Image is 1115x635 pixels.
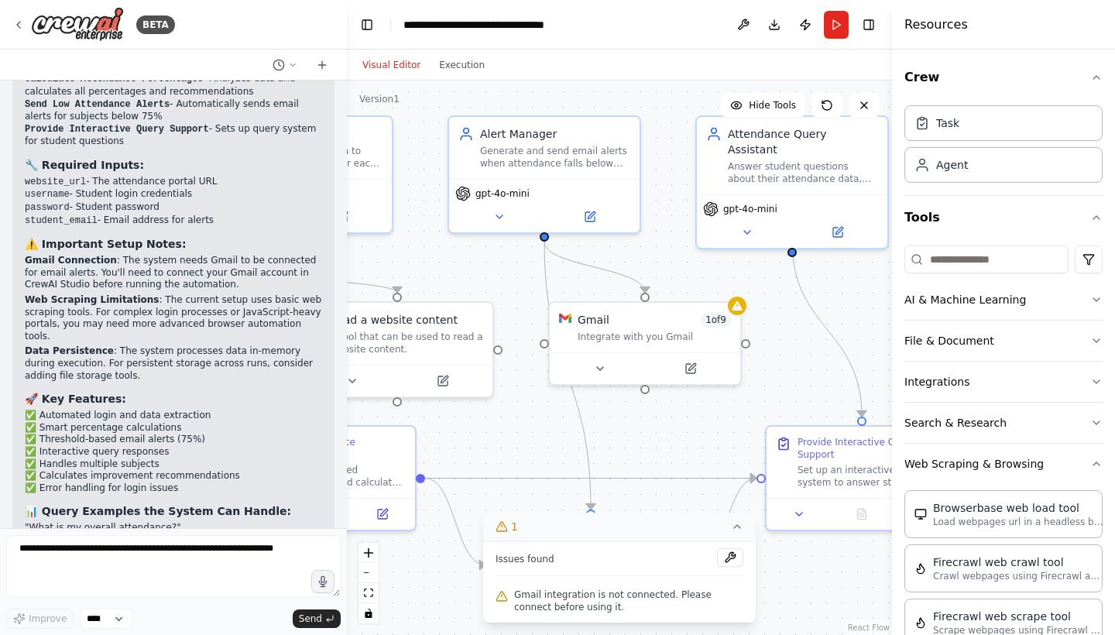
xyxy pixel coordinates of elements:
[25,470,322,482] li: ✅ Calculates improvement recommendations
[25,188,322,201] li: - Student login credentials
[25,201,322,215] li: - Student password
[904,321,1103,361] button: File & Document
[480,126,630,142] div: Alert Manager
[904,444,1103,484] button: Web Scraping & Browsing
[359,543,379,623] div: React Flow controls
[904,362,1103,402] button: Integrations
[25,73,322,98] li: - Analyzes data and calculates all percentages and recommendations
[765,425,959,531] div: Provide Interactive Query SupportSet up an interactive query system to answer student questions a...
[25,482,322,495] li: ✅ Error handling for login issues
[578,331,731,343] div: Integrate with you Gmail
[300,301,494,398] div: ScrapeElementFromWebsiteToolRead a website contentA tool that can be used to read a website content.
[359,603,379,623] button: toggle interactivity
[25,255,117,266] strong: Gmail Connection
[933,516,1103,528] p: Load webpages url in a headless browser using Browserbase and return the contents
[403,17,578,33] nav: breadcrumb
[904,403,1103,443] button: Search & Research
[904,280,1103,320] button: AI & Machine Learning
[537,242,599,510] g: Edge from 4e85b57e-23db-408d-a2dc-a2577cc2c9a0 to 2744336f-4381-4c6d-9ab8-469947d081b7
[359,543,379,563] button: zoom in
[25,202,70,213] code: password
[933,570,1103,582] p: Crawl webpages using Firecrawl and return the contents
[933,500,1103,516] div: Browserbase web load tool
[933,609,1103,624] div: Firecrawl web scrape tool
[223,425,417,531] div: Calculate Attendance PercentagesAnalyze the extracted attendance data and calculate attendance pe...
[430,56,494,74] button: Execution
[25,124,209,135] code: Provide Interactive Query Support
[829,505,895,523] button: No output available
[546,208,633,226] button: Open in side panel
[448,115,641,234] div: Alert ManagerGenerate and send email alerts when attendance falls below 75% threshold, providing ...
[266,56,304,74] button: Switch to previous chat
[914,508,927,520] img: BrowserbaseLoadTool
[904,56,1103,99] button: Crew
[25,255,322,291] p: : The system needs Gmail to be connected for email alerts. You'll need to connect your Gmail acco...
[483,513,756,541] button: 1
[794,223,881,242] button: Open in side panel
[311,570,334,593] button: Click to speak your automation idea
[353,56,430,74] button: Visual Editor
[25,345,114,356] strong: Data Persistence
[933,554,1103,570] div: Firecrawl web crawl tool
[25,458,322,471] li: ✅ Handles multiple subjects
[359,93,400,105] div: Version 1
[559,312,571,324] img: Gmail
[29,613,67,625] span: Improve
[25,434,322,446] li: ✅ Threshold-based email alerts (75%)
[25,422,322,434] li: ✅ Smart percentage calculations
[299,613,322,625] span: Send
[784,242,870,417] g: Edge from 544ffd22-2193-4509-b031-574f92f73e00 to a5cd26c1-ffa6-4d54-8f5b-04ac3f35ec6a
[514,589,743,613] span: Gmail integration is not connected. Please connect before using it.
[749,99,796,112] span: Hide Tools
[904,99,1103,195] div: Crew
[310,56,334,74] button: Start a new chat
[914,616,927,629] img: FirecrawlScrapeWebsiteTool
[936,115,959,131] div: Task
[728,160,878,185] div: Answer student questions about their attendance data, provide specific calculations, and offer pe...
[723,203,777,215] span: gpt-4o-mini
[25,294,322,342] p: : The current setup uses basic web scraping tools. For complex login processes or JavaScript-heav...
[695,115,889,249] div: Attendance Query AssistantAnswer student questions about their attendance data, provide specific ...
[647,359,734,378] button: Open in side panel
[578,312,609,328] div: Gmail
[475,187,530,200] span: gpt-4o-mini
[25,446,322,458] li: ✅ Interactive query responses
[696,471,756,573] g: Edge from 2744336f-4381-4c6d-9ab8-469947d081b7 to a5cd26c1-ffa6-4d54-8f5b-04ac3f35ec6a
[425,471,756,486] g: Edge from b821a234-5d61-4ea8-b6a6-f6e832ef359d to a5cd26c1-ffa6-4d54-8f5b-04ac3f35ec6a
[25,99,170,110] code: Send Low Attendance Alerts
[798,464,948,489] div: Set up an interactive query system to answer student questions about their attendance data. Be re...
[480,145,630,170] div: Generate and send email alerts when attendance falls below 75% threshold, providing clear warning...
[25,98,322,123] li: - Automatically sends email alerts for subjects below 75%
[904,15,968,34] h4: Resources
[25,177,86,187] code: website_url
[904,196,1103,239] button: Tools
[425,471,485,573] g: Edge from b821a234-5d61-4ea8-b6a6-f6e832ef359d to 2744336f-4381-4c6d-9ab8-469947d081b7
[25,215,98,226] code: student_email
[31,7,124,42] img: Logo
[848,623,890,632] a: React Flow attribution
[25,176,322,189] li: - The attendance portal URL
[355,505,409,523] button: Open in side panel
[511,519,518,534] span: 1
[330,331,483,355] div: A tool that can be used to read a website content.
[25,189,70,200] code: username
[496,553,554,565] span: Issues found
[136,15,175,34] div: BETA
[293,609,341,628] button: Send
[330,312,458,328] div: Read a website content
[25,159,144,171] strong: 🔧 Required Inputs:
[858,14,880,36] button: Hide right sidebar
[701,312,731,328] span: Number of enabled actions
[914,562,927,575] img: FirecrawlCrawlWebsiteTool
[728,126,878,157] div: Attendance Query Assistant
[6,609,74,629] button: Improve
[721,93,805,118] button: Hide Tools
[41,257,405,293] g: Edge from e6cdcb6a-4c0a-4537-a6a1-f587bceafb0c to 2610f72d-fb1d-4b91-961c-7a0d1887fc20
[25,505,291,517] strong: 📊 Query Examples the System Can Handle:
[359,583,379,603] button: fit view
[548,301,742,386] div: GmailGmail1of9Integrate with you Gmail
[25,393,126,405] strong: 🚀 Key Features:
[798,436,948,461] div: Provide Interactive Query Support
[356,14,378,36] button: Hide left sidebar
[25,345,322,382] p: : The system processes data in-memory during execution. For persistent storage across runs, consi...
